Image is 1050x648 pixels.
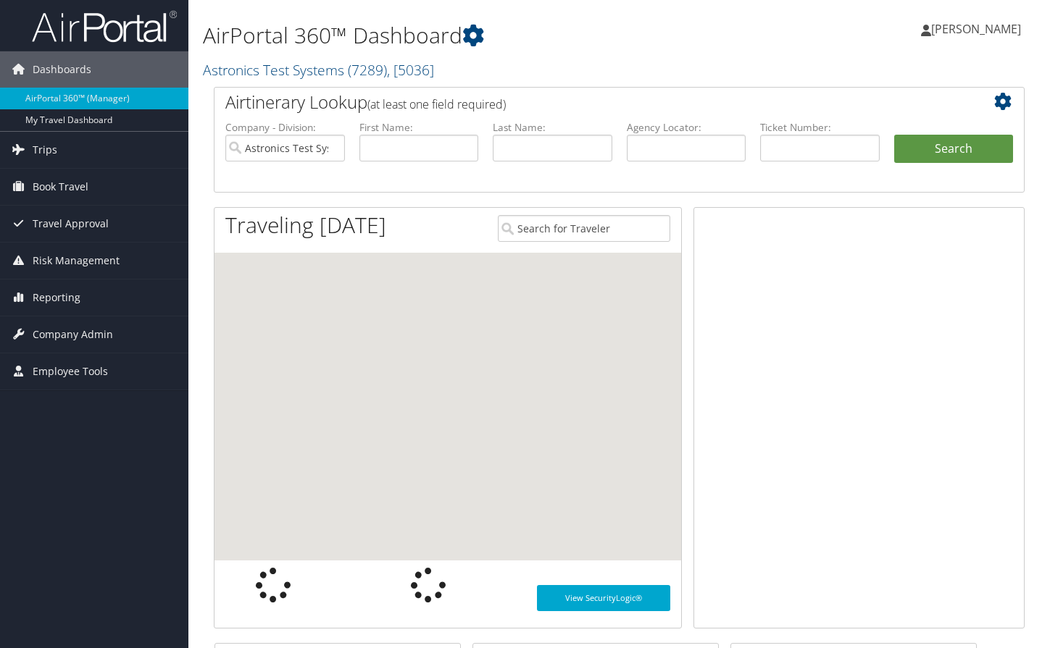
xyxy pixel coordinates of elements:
span: Trips [33,132,57,168]
span: Book Travel [33,169,88,205]
label: Ticket Number: [760,120,880,135]
a: View SecurityLogic® [537,585,671,611]
button: Search [894,135,1014,164]
label: Company - Division: [225,120,345,135]
span: Employee Tools [33,353,108,390]
span: Reporting [33,279,80,316]
a: Astronics Test Systems [203,60,434,80]
span: Company Admin [33,316,113,353]
span: , [ 5036 ] [387,60,434,80]
h1: Traveling [DATE] [225,210,386,240]
a: [PERSON_NAME] [921,7,1036,51]
h1: AirPortal 360™ Dashboard [203,20,758,51]
label: First Name: [359,120,479,135]
span: Dashboards [33,51,91,88]
input: Search for Traveler [498,215,671,242]
span: Travel Approval [33,206,109,242]
label: Agency Locator: [627,120,746,135]
h2: Airtinerary Lookup [225,90,946,114]
img: airportal-logo.png [32,9,177,43]
span: Risk Management [33,243,120,279]
span: ( 7289 ) [348,60,387,80]
span: (at least one field required) [367,96,506,112]
label: Last Name: [493,120,612,135]
span: [PERSON_NAME] [931,21,1021,37]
